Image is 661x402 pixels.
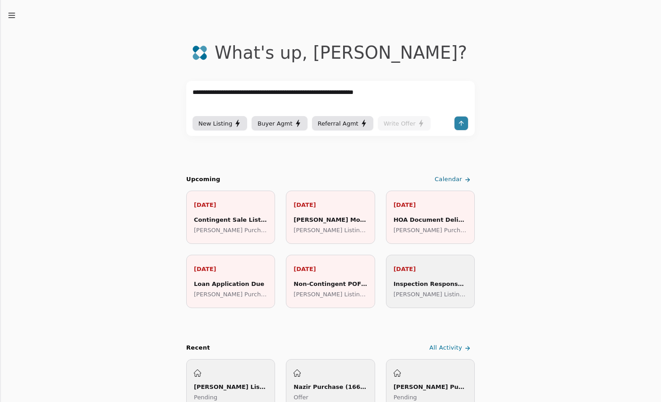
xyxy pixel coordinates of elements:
a: [DATE]Inspection Response Due[PERSON_NAME] Listing ([GEOGRAPHIC_DATA]) [386,255,475,308]
p: [PERSON_NAME] Purchase ([GEOGRAPHIC_DATA]) [394,225,467,235]
div: HOA Document Delivery [394,215,467,224]
a: [DATE]Loan Application Due[PERSON_NAME] Purchase ([GEOGRAPHIC_DATA]) [186,255,275,308]
div: What's up , [PERSON_NAME] ? [215,42,467,63]
a: [DATE]HOA Document Delivery[PERSON_NAME] Purchase ([GEOGRAPHIC_DATA]) [386,191,475,244]
p: [DATE] [194,200,267,210]
p: [PERSON_NAME] Listing ([GEOGRAPHIC_DATA]) [394,290,467,299]
p: [DATE] [394,200,467,210]
div: [PERSON_NAME] Money Due [294,215,367,224]
p: [PERSON_NAME] Purchase ([GEOGRAPHIC_DATA]) [194,225,267,235]
a: [DATE]Contingent Sale Listing Due[PERSON_NAME] Purchase ([GEOGRAPHIC_DATA]) [186,191,275,244]
p: [PERSON_NAME] Listing ([GEOGRAPHIC_DATA]) [294,225,367,235]
div: Loan Application Due [194,279,267,289]
a: [DATE][PERSON_NAME] Money Due[PERSON_NAME] Listing ([GEOGRAPHIC_DATA]) [286,191,375,244]
a: All Activity [427,341,475,355]
div: [PERSON_NAME] Purchase ([GEOGRAPHIC_DATA]) [394,382,467,392]
p: [DATE] [394,264,467,274]
p: [DATE] [294,200,367,210]
div: [PERSON_NAME] Listing ([GEOGRAPHIC_DATA]) [194,382,267,392]
a: [DATE]Non-Contingent POF Due[PERSON_NAME] Listing ([GEOGRAPHIC_DATA]) [286,255,375,308]
button: Buyer Agmt [252,116,307,131]
div: Recent [186,343,210,353]
p: [DATE] [294,264,367,274]
p: [PERSON_NAME] Purchase ([GEOGRAPHIC_DATA]) [194,290,267,299]
span: Calendar [435,175,462,184]
p: Offer [294,393,367,402]
div: Inspection Response Due [394,279,467,289]
span: Referral Agmt [318,119,358,128]
span: All Activity [429,343,462,353]
h2: Upcoming [186,175,220,184]
button: Referral Agmt [312,116,373,131]
img: logo [192,45,207,61]
p: [PERSON_NAME] Listing ([GEOGRAPHIC_DATA]) [294,290,367,299]
p: [DATE] [194,264,267,274]
div: Contingent Sale Listing Due [194,215,267,224]
div: Nazir Purchase (166th Ct) [294,382,367,392]
p: Pending [394,393,467,402]
a: Calendar [433,172,475,187]
div: Non-Contingent POF Due [294,279,367,289]
div: New Listing [198,119,241,128]
p: Pending [194,393,267,402]
span: Buyer Agmt [257,119,292,128]
button: New Listing [193,116,247,131]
